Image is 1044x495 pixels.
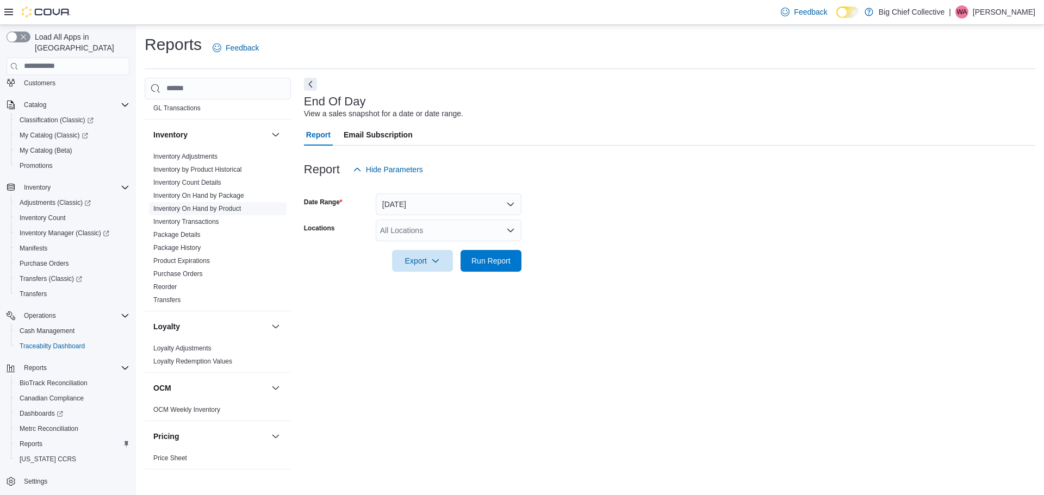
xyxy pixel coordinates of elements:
[22,7,71,17] img: Cova
[15,392,88,405] a: Canadian Compliance
[145,342,291,372] div: Loyalty
[15,196,95,209] a: Adjustments (Classic)
[153,321,267,332] button: Loyalty
[153,344,212,353] span: Loyalty Adjustments
[20,259,69,268] span: Purchase Orders
[20,98,51,111] button: Catalog
[471,255,511,266] span: Run Report
[20,440,42,448] span: Reports
[20,76,129,90] span: Customers
[15,196,129,209] span: Adjustments (Classic)
[2,308,134,323] button: Operations
[344,124,413,146] span: Email Subscription
[20,455,76,463] span: [US_STATE] CCRS
[20,424,78,433] span: Metrc Reconciliation
[153,383,267,393] button: OCM
[153,153,217,160] a: Inventory Adjustments
[956,5,967,18] span: WA
[269,430,282,443] button: Pricing
[15,287,129,300] span: Transfers
[20,361,51,374] button: Reports
[20,290,47,298] span: Transfers
[20,409,63,418] span: Dashboards
[153,191,244,200] span: Inventory On Hand by Package
[269,381,282,394] button: OCM
[15,272,86,285] a: Transfers (Classic)
[145,452,291,469] div: Pricing
[226,42,259,53] span: Feedback
[145,89,291,119] div: Finance
[24,183,51,192] span: Inventory
[15,114,129,127] span: Classification (Classic)
[15,211,129,224] span: Inventory Count
[153,244,201,252] a: Package History
[15,159,129,172] span: Promotions
[306,124,331,146] span: Report
[304,78,317,91] button: Next
[15,272,129,285] span: Transfers (Classic)
[15,257,73,270] a: Purchase Orders
[15,114,98,127] a: Classification (Classic)
[20,361,129,374] span: Reports
[153,205,241,212] a: Inventory On Hand by Product
[153,431,267,442] button: Pricing
[20,274,82,283] span: Transfers (Classic)
[24,311,56,320] span: Operations
[15,324,79,337] a: Cash Management
[376,193,521,215] button: [DATE]
[20,309,129,322] span: Operations
[153,129,267,140] button: Inventory
[304,95,366,108] h3: End Of Day
[15,377,129,390] span: BioTrack Reconciliation
[20,77,60,90] a: Customers
[304,108,463,120] div: View a sales snapshot for a date or date range.
[304,198,343,206] label: Date Range
[153,152,217,161] span: Inventory Adjustments
[15,453,80,466] a: [US_STATE] CCRS
[349,159,427,180] button: Hide Parameters
[392,250,453,272] button: Export
[153,283,177,291] a: Reorder
[15,324,129,337] span: Cash Management
[153,179,221,186] a: Inventory Count Details
[153,454,187,462] span: Price Sheet
[2,97,134,112] button: Catalog
[20,229,109,237] span: Inventory Manager (Classic)
[949,5,951,18] p: |
[15,159,57,172] a: Promotions
[15,422,129,435] span: Metrc Reconciliation
[11,339,134,354] button: Traceabilty Dashboard
[2,180,134,195] button: Inventory
[15,437,47,450] a: Reports
[153,178,221,187] span: Inventory Count Details
[11,271,134,286] a: Transfers (Classic)
[366,164,423,175] span: Hide Parameters
[15,257,129,270] span: Purchase Orders
[11,158,134,173] button: Promotions
[20,181,129,194] span: Inventory
[2,360,134,375] button: Reports
[24,477,47,486] span: Settings
[11,323,134,339] button: Cash Management
[153,358,232,365] a: Loyalty Redemption Values
[11,143,134,158] button: My Catalog (Beta)
[973,5,1035,18] p: [PERSON_NAME]
[11,210,134,225] button: Inventory Count
[153,230,201,239] span: Package Details
[794,7,827,17] span: Feedback
[15,392,129,405] span: Canadian Compliance
[15,287,51,300] a: Transfers
[15,407,129,420] span: Dashboards
[20,342,85,350] span: Traceabilty Dashboard
[15,340,129,353] span: Traceabilty Dashboard
[153,344,212,352] a: Loyalty Adjustments
[11,112,134,128] a: Classification (Classic)
[145,150,291,311] div: Inventory
[153,431,179,442] h3: Pricing
[11,241,134,256] button: Manifests
[153,165,242,174] span: Inventory by Product Historical
[30,32,129,53] span: Load All Apps in [GEOGRAPHIC_DATA]
[153,243,201,252] span: Package History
